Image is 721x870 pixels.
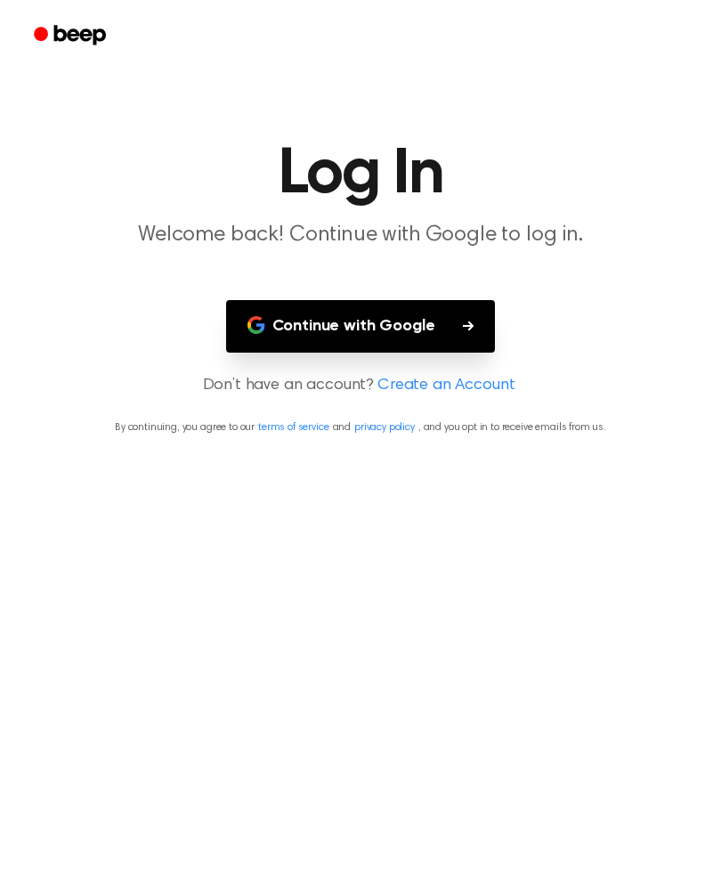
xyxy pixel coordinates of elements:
a: Create an Account [377,374,514,398]
a: Beep [21,19,122,53]
p: By continuing, you agree to our and , and you opt in to receive emails from us. [21,419,700,435]
p: Don’t have an account? [21,374,700,398]
h1: Log In [21,142,700,207]
p: Welcome back! Continue with Google to log in. [21,221,700,250]
button: Continue with Google [226,300,496,353]
a: privacy policy [354,422,415,433]
a: terms of service [258,422,328,433]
